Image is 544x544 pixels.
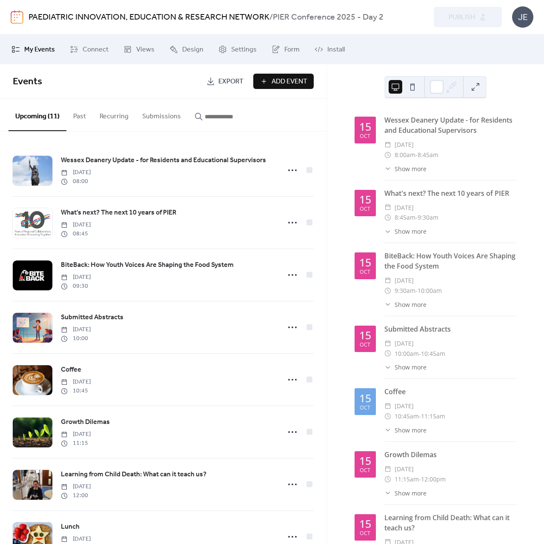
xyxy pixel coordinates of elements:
div: ​ [384,464,391,474]
button: Past [66,99,93,130]
div: Coffee [384,387,516,397]
span: [DATE] [61,430,91,439]
span: [DATE] [395,140,414,150]
span: Coffee [61,365,81,375]
button: ​Show more [384,164,427,173]
a: Submitted Abstracts [61,312,123,323]
a: Coffee [61,364,81,375]
span: Show more [395,300,427,309]
span: 11:15 [61,439,91,448]
span: Lunch [61,522,80,532]
span: 08:45 [61,229,91,238]
span: Submitted Abstracts [61,312,123,323]
span: 12:00pm [421,474,446,484]
div: JE [512,6,533,28]
div: ​ [384,164,391,173]
div: Oct [360,405,370,411]
span: [DATE] [61,220,91,229]
span: Form [284,45,300,55]
span: Show more [395,164,427,173]
div: 15 [359,455,371,466]
span: Export [218,77,243,87]
b: / [269,9,273,26]
a: Settings [212,38,263,61]
div: ​ [384,212,391,223]
span: 10:45am [421,349,445,359]
div: Oct [360,342,370,348]
div: 15 [359,393,371,404]
button: ​Show more [384,489,427,498]
div: ​ [384,349,391,359]
button: ​Show more [384,363,427,372]
div: 15 [359,194,371,205]
div: What's next? The next 10 years of PIER [384,188,516,198]
a: Design [163,38,210,61]
span: What's next? The next 10 years of PIER [61,208,176,218]
span: 10:00am [395,349,419,359]
button: Submissions [135,99,188,130]
span: 9:30am [395,286,415,296]
button: ​Show more [384,426,427,435]
span: 8:45am [395,212,415,223]
a: My Events [5,38,61,61]
button: Upcoming (11) [9,99,66,131]
span: Connect [83,45,109,55]
span: Events [13,72,42,91]
span: [DATE] [61,273,91,282]
div: BiteBack: How Youth Voices Are Shaping the Food System [384,251,516,271]
span: - [419,411,421,421]
div: Submitted Abstracts [384,324,516,334]
div: ​ [384,474,391,484]
div: ​ [384,275,391,286]
span: 9:30am [418,212,438,223]
button: Recurring [93,99,135,130]
div: ​ [384,140,391,150]
span: Show more [395,489,427,498]
div: ​ [384,227,391,236]
a: Install [308,38,351,61]
span: 10:00am [418,286,442,296]
span: 12:00 [61,491,91,500]
a: What's next? The next 10 years of PIER [61,207,176,218]
span: Show more [395,363,427,372]
span: BiteBack: How Youth Voices Are Shaping the Food System [61,260,234,270]
div: Oct [360,206,370,212]
div: ​ [384,300,391,309]
div: ​ [384,489,391,498]
div: Growth Dilemas [384,450,516,460]
a: Views [117,38,161,61]
div: Oct [360,531,370,536]
span: [DATE] [61,535,91,544]
span: [DATE] [395,401,414,411]
span: Show more [395,426,427,435]
span: 8:00am [395,150,415,160]
span: 08:00 [61,177,91,186]
div: ​ [384,411,391,421]
span: Show more [395,227,427,236]
span: [DATE] [395,464,414,474]
span: - [419,349,421,359]
span: Add Event [272,77,307,87]
div: 15 [359,257,371,268]
a: Wessex Deanery Update - for Residents and Educational Supervisors [61,155,266,166]
a: BiteBack: How Youth Voices Are Shaping the Food System [61,260,234,271]
span: [DATE] [61,482,91,491]
span: [DATE] [395,338,414,349]
div: ​ [384,150,391,160]
a: Connect [63,38,115,61]
span: Design [182,45,203,55]
span: [DATE] [395,275,414,286]
img: logo [11,10,23,24]
a: Form [265,38,306,61]
span: [DATE] [61,168,91,177]
a: PAEDIATRIC INNOVATION, EDUCATION & RESEARCH NETWORK [29,9,269,26]
div: Wessex Deanery Update - for Residents and Educational Supervisors [384,115,516,135]
span: - [415,150,418,160]
button: ​Show more [384,227,427,236]
a: Growth Dilemas [61,417,110,428]
div: 15 [359,121,371,132]
div: ​ [384,203,391,213]
span: 09:30 [61,282,91,291]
